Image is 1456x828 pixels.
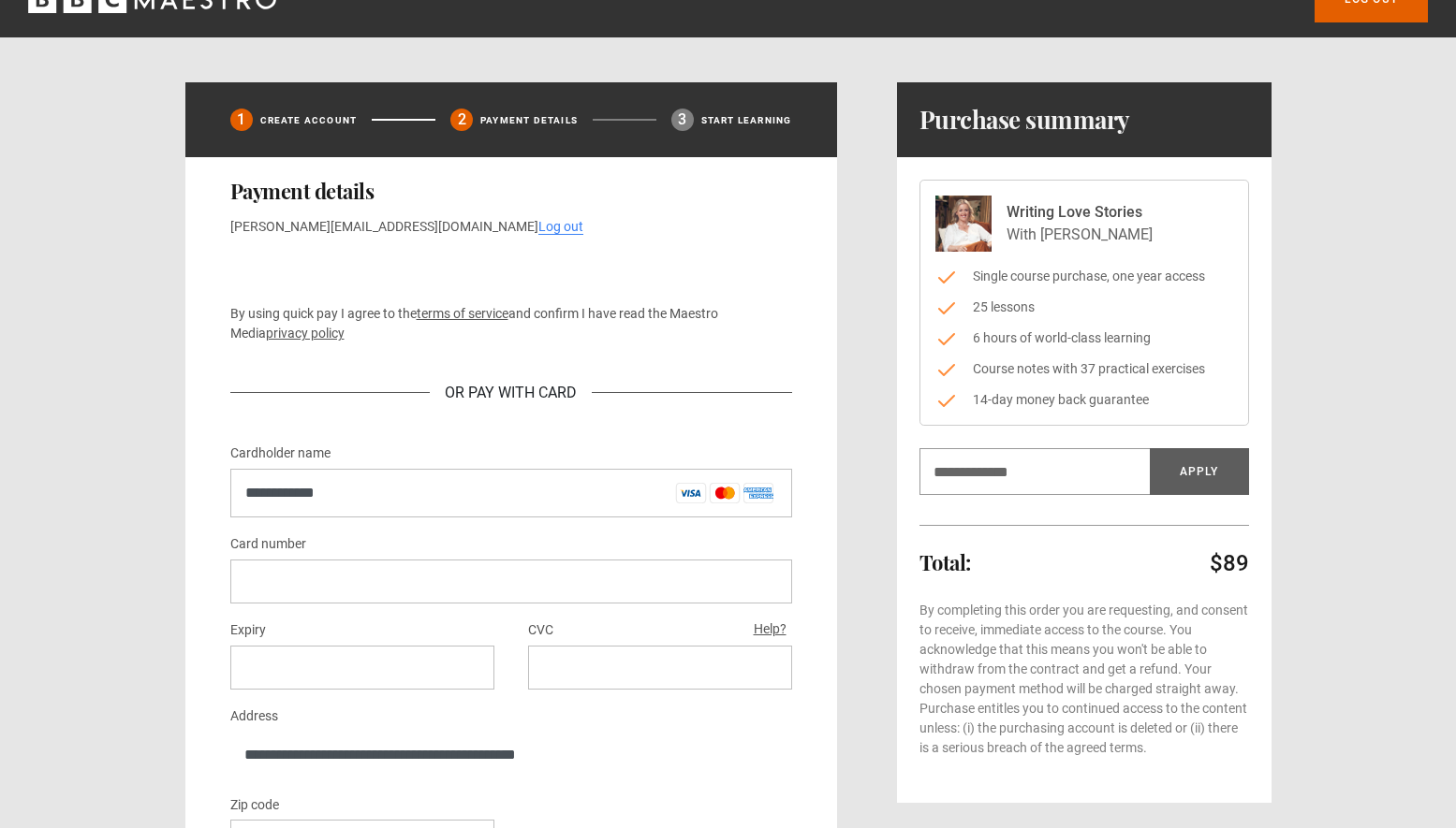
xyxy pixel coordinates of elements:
[935,328,1233,348] li: 6 hours of world-class learning
[266,326,345,341] a: privacy policy
[480,113,578,127] p: Payment details
[1150,448,1249,495] button: Apply
[230,533,306,556] label: Card number
[919,551,971,574] h2: Total:
[230,109,253,131] div: 1
[230,619,266,642] label: Expiry
[260,113,358,127] p: Create Account
[543,659,777,676] iframe: Secure CVC input frame
[230,443,331,465] label: Cardholder name
[538,219,583,235] a: Log out
[230,180,792,202] h2: Payment details
[230,794,279,817] label: Zip code
[919,105,1130,135] h1: Purchase summary
[701,113,792,127] p: Start learning
[430,382,592,404] div: Or Pay With Card
[450,109,473,131] div: 2
[245,659,479,676] iframe: Secure expiration date input frame
[935,267,1233,286] li: Single course purchase, one year access
[230,304,792,343] p: By using quick pay I agree to the and confirm I have read the Maestro Media
[230,705,278,728] label: Address
[1007,201,1153,224] p: Writing Love Stories
[935,298,1233,317] li: 25 lessons
[417,306,508,321] a: terms of service
[748,617,792,642] button: Help?
[1210,548,1249,578] p: $89
[935,390,1233,410] li: 14-day money back guarantee
[935,359,1233,379] li: Course notes with 37 practical exercises
[671,109,694,131] div: 3
[1007,224,1153,246] p: With [PERSON_NAME]
[528,619,553,642] label: CVC
[245,573,777,590] iframe: Secure card number input frame
[919,601,1249,758] p: By completing this order you are requesting, and consent to receive, immediate access to the cour...
[230,252,792,289] iframe: Secure payment button frame
[230,217,792,237] p: [PERSON_NAME][EMAIL_ADDRESS][DOMAIN_NAME]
